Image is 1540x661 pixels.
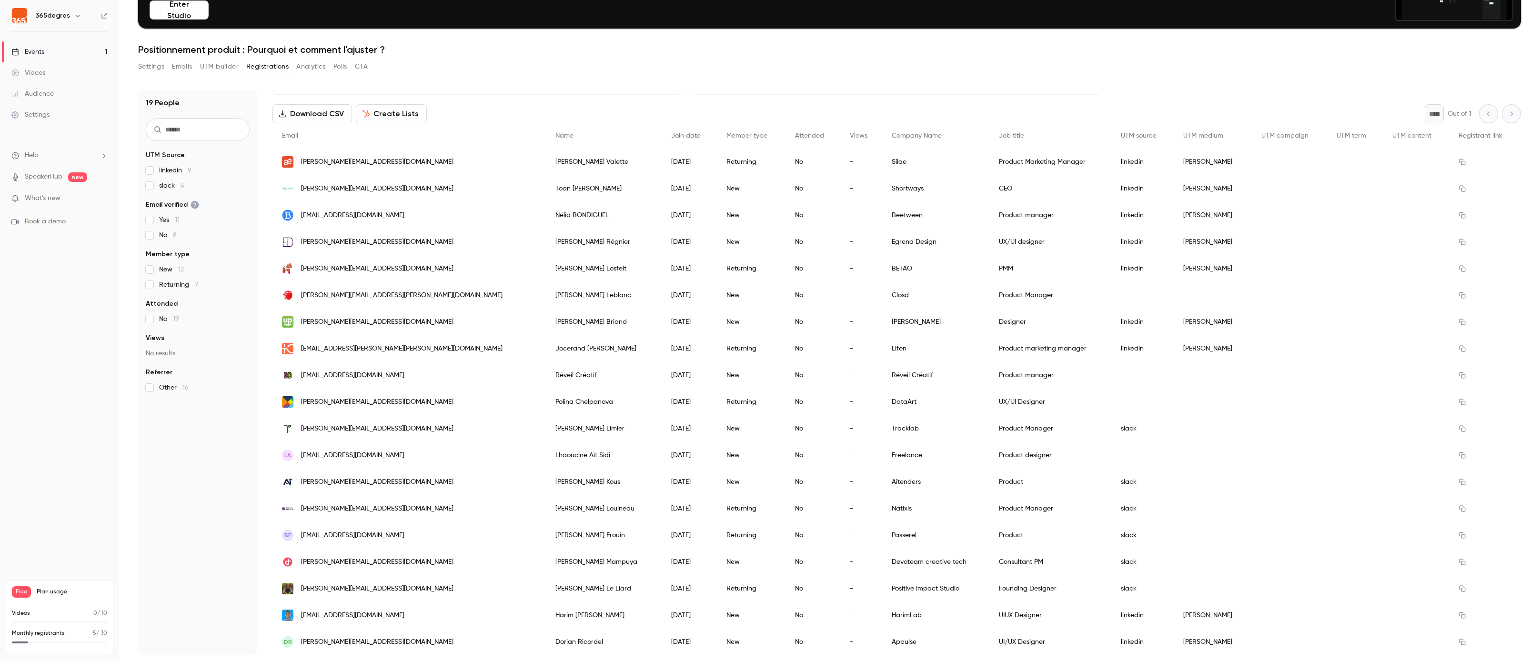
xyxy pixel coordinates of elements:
[785,282,840,309] div: No
[882,335,989,362] div: Lifen
[840,335,882,362] div: -
[989,629,1111,655] div: UI/UX Designer
[1111,575,1174,602] div: slack
[282,132,298,139] span: Email
[356,104,427,123] button: Create Lists
[181,182,184,189] span: 6
[546,469,661,495] div: [PERSON_NAME] Kous
[301,371,404,381] span: [EMAIL_ADDRESS][DOMAIN_NAME]
[282,476,293,488] img: aitenders.com
[301,637,453,647] span: [PERSON_NAME][EMAIL_ADDRESS][DOMAIN_NAME]
[662,175,717,202] div: [DATE]
[12,586,31,598] span: Free
[159,383,189,392] span: Other
[11,68,45,78] div: Videos
[11,150,108,160] li: help-dropdown-opener
[989,522,1111,549] div: Product
[1183,132,1223,139] span: UTM medium
[301,317,453,327] span: [PERSON_NAME][EMAIL_ADDRESS][DOMAIN_NAME]
[840,149,882,175] div: -
[25,217,66,227] span: Book a demo
[1174,602,1251,629] div: [PERSON_NAME]
[546,282,661,309] div: [PERSON_NAME] Leblanc
[882,389,989,415] div: DataArt
[282,583,293,594] img: positiveimpact.design
[840,602,882,629] div: -
[546,255,661,282] div: [PERSON_NAME] Losfelt
[1111,255,1174,282] div: linkedin
[301,584,453,594] span: [PERSON_NAME][EMAIL_ADDRESS][DOMAIN_NAME]
[272,123,1521,655] div: People list
[546,149,661,175] div: [PERSON_NAME] Valette
[717,229,785,255] div: New
[35,11,70,20] h6: 365degres
[840,469,882,495] div: -
[717,469,785,495] div: New
[546,335,661,362] div: Jocerand [PERSON_NAME]
[726,132,767,139] span: Member type
[146,368,172,377] span: Referrer
[717,309,785,335] div: New
[840,202,882,229] div: -
[717,522,785,549] div: Returning
[272,104,352,123] button: Download CSV
[282,236,293,248] img: egrenadesign.fr
[882,629,989,655] div: Appulse
[717,415,785,442] div: New
[1174,629,1251,655] div: [PERSON_NAME]
[546,229,661,255] div: [PERSON_NAME] Régnier
[301,157,453,167] span: [PERSON_NAME][EMAIL_ADDRESS][DOMAIN_NAME]
[882,229,989,255] div: Egrena Design
[717,149,785,175] div: Returning
[882,495,989,522] div: Natixis
[93,611,97,616] span: 0
[333,59,347,74] button: Polls
[840,522,882,549] div: -
[662,282,717,309] div: [DATE]
[662,335,717,362] div: [DATE]
[246,59,289,74] button: Registrations
[546,362,661,389] div: Réveil Créatif
[1459,132,1502,139] span: Registrant link
[172,59,192,74] button: Emails
[546,442,661,469] div: Lhaoucine Ait Sidi
[989,149,1111,175] div: Product Marketing Manager
[882,282,989,309] div: Closd
[882,362,989,389] div: Réveil Créatif
[662,362,717,389] div: [DATE]
[785,469,840,495] div: No
[1121,132,1157,139] span: UTM source
[989,335,1111,362] div: Product marketing manager
[882,602,989,629] div: HarimLab
[882,575,989,602] div: Positive Impact Studio
[882,442,989,469] div: Freelance
[159,215,180,225] span: Yes
[1111,415,1174,442] div: slack
[840,389,882,415] div: -
[282,503,293,514] img: natixis.com
[662,389,717,415] div: [DATE]
[1111,335,1174,362] div: linkedin
[785,255,840,282] div: No
[1261,132,1308,139] span: UTM campaign
[882,255,989,282] div: BETAO
[282,396,293,408] img: dataart.com
[989,202,1111,229] div: Product manager
[840,175,882,202] div: -
[785,629,840,655] div: No
[717,362,785,389] div: New
[146,200,199,210] span: Email verified
[989,442,1111,469] div: Product designer
[146,150,250,392] section: facet-groups
[282,210,293,221] img: beetween.com
[282,610,293,621] img: jerryharim.com
[1111,149,1174,175] div: linkedin
[138,44,1521,55] h1: Positionnement produit : Pourquoi et comment l'ajuster ?
[882,309,989,335] div: [PERSON_NAME]
[37,588,107,596] span: Plan usage
[159,265,184,274] span: New
[555,132,574,139] span: Name
[785,309,840,335] div: No
[301,531,404,541] span: [EMAIL_ADDRESS][DOMAIN_NAME]
[284,451,291,460] span: LA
